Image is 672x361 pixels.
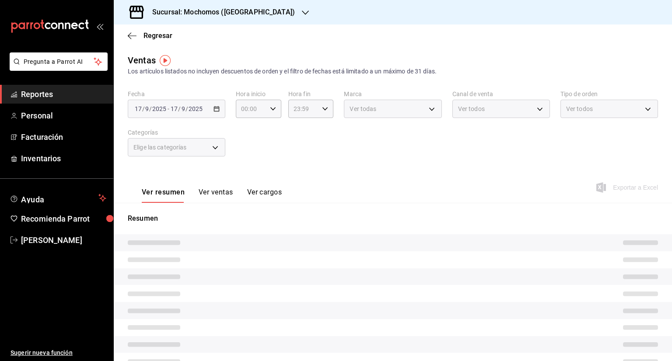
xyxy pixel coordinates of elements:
span: Reportes [21,88,106,100]
label: Categorías [128,129,225,135]
button: open_drawer_menu [96,23,103,30]
span: / [142,105,145,112]
button: Regresar [128,31,172,40]
input: ---- [152,105,167,112]
input: -- [145,105,149,112]
span: Recomienda Parrot [21,213,106,225]
label: Marca [344,91,441,97]
span: - [168,105,169,112]
span: Facturación [21,131,106,143]
input: -- [134,105,142,112]
input: -- [170,105,178,112]
div: Ventas [128,54,156,67]
span: Pregunta a Parrot AI [24,57,94,66]
div: navigation tabs [142,188,282,203]
button: Ver resumen [142,188,185,203]
img: Tooltip marker [160,55,171,66]
span: Elige las categorías [133,143,187,152]
span: Inventarios [21,153,106,164]
span: Sugerir nueva función [10,348,106,358]
label: Canal de venta [452,91,550,97]
div: Los artículos listados no incluyen descuentos de orden y el filtro de fechas está limitado a un m... [128,67,658,76]
span: [PERSON_NAME] [21,234,106,246]
button: Ver ventas [199,188,233,203]
span: / [178,105,181,112]
input: -- [181,105,185,112]
input: ---- [188,105,203,112]
p: Resumen [128,213,658,224]
label: Hora inicio [236,91,281,97]
a: Pregunta a Parrot AI [6,63,108,73]
span: / [149,105,152,112]
span: Regresar [143,31,172,40]
h3: Sucursal: Mochomos ([GEOGRAPHIC_DATA]) [145,7,295,17]
label: Tipo de orden [560,91,658,97]
button: Ver cargos [247,188,282,203]
button: Pregunta a Parrot AI [10,52,108,71]
span: Ayuda [21,193,95,203]
span: Personal [21,110,106,121]
span: Ver todos [566,104,593,113]
label: Fecha [128,91,225,97]
span: Ver todos [458,104,485,113]
span: Ver todas [350,104,376,113]
span: / [185,105,188,112]
label: Hora fin [288,91,334,97]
